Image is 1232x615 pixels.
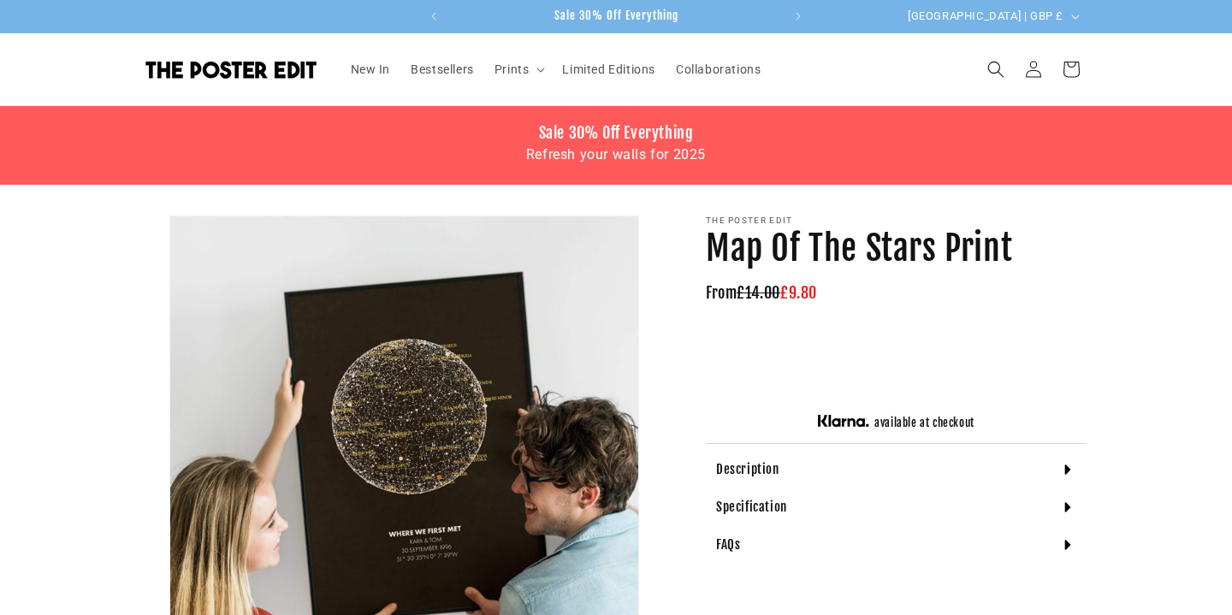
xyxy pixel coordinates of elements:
span: New In [351,62,391,77]
span: Bestsellers [411,62,474,77]
span: Prints [495,62,530,77]
p: The Poster Edit [706,216,1087,226]
span: Collaborations [676,62,761,77]
a: New In [341,51,401,87]
h3: From [706,283,1087,303]
a: Limited Editions [552,51,666,87]
h5: available at checkout [874,416,974,430]
summary: Prints [484,51,553,87]
span: Sale 30% Off Everything [554,9,678,22]
h4: Specification [716,499,787,516]
span: £14.00 [737,283,780,302]
span: £9.80 [780,283,817,302]
span: [GEOGRAPHIC_DATA] | GBP £ [908,8,1063,25]
img: The Poster Edit [145,61,317,79]
h4: FAQs [716,536,740,553]
h1: Map Of The Stars Print [706,226,1087,270]
a: Bestsellers [400,51,484,87]
span: Limited Editions [562,62,655,77]
a: The Poster Edit [139,54,323,85]
summary: Search [977,50,1015,88]
a: Collaborations [666,51,771,87]
h4: Description [716,461,779,478]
